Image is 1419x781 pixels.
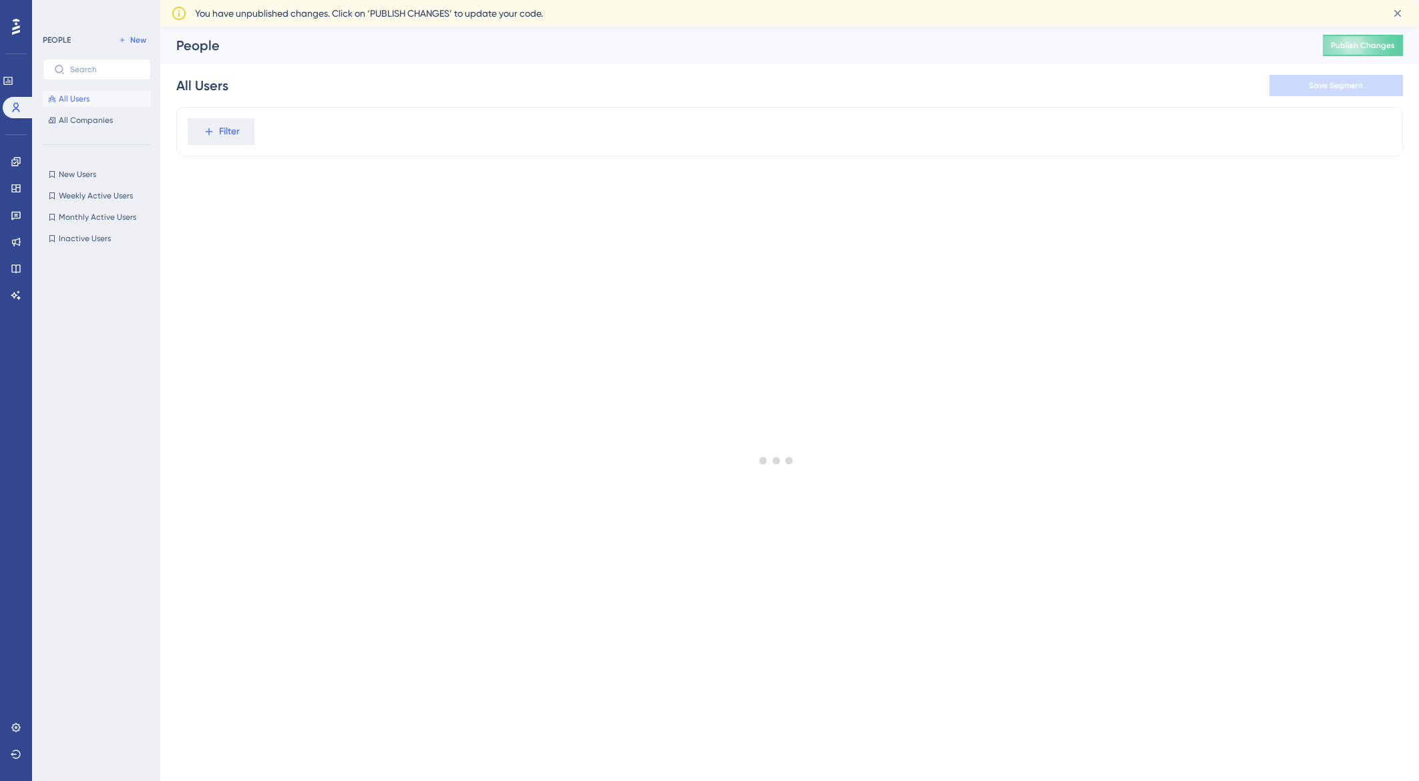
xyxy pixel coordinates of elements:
span: Save Segment [1309,80,1364,91]
button: Inactive Users [43,230,151,247]
button: Save Segment [1269,75,1403,96]
div: PEOPLE [43,35,71,45]
span: You have unpublished changes. Click on ‘PUBLISH CHANGES’ to update your code. [195,5,543,21]
div: All Users [176,76,228,95]
span: All Users [59,94,89,104]
span: Weekly Active Users [59,190,133,201]
span: All Companies [59,115,113,126]
button: All Companies [43,112,151,128]
button: Weekly Active Users [43,188,151,204]
button: Publish Changes [1323,35,1403,56]
span: New [130,35,146,45]
button: Monthly Active Users [43,209,151,225]
button: New [114,32,151,48]
button: New Users [43,166,151,182]
span: Monthly Active Users [59,212,136,222]
span: Inactive Users [59,233,111,244]
input: Search [70,65,140,74]
button: All Users [43,91,151,107]
div: People [176,36,1289,55]
span: Publish Changes [1331,40,1395,51]
span: New Users [59,169,96,180]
